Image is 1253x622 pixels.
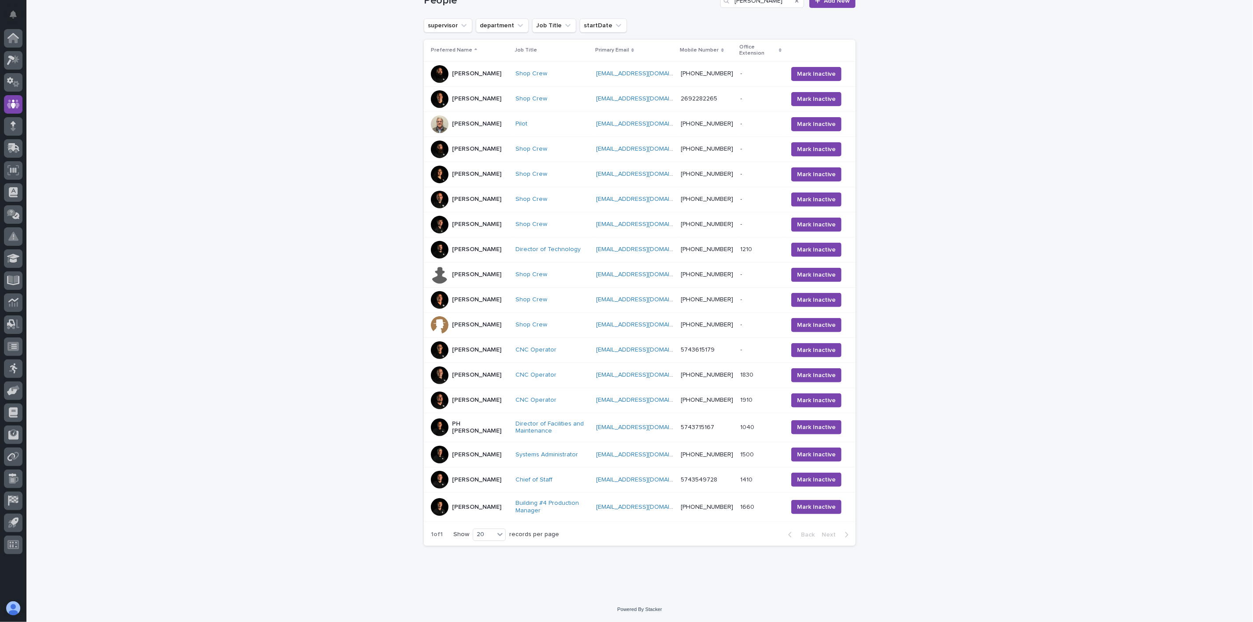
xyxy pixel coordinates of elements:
[596,504,696,510] a: [EMAIL_ADDRESS][DOMAIN_NAME]
[452,271,501,278] p: [PERSON_NAME]
[452,296,501,304] p: [PERSON_NAME]
[822,532,841,538] span: Next
[681,372,734,378] a: [PHONE_NUMBER]
[797,95,836,104] span: Mark Inactive
[515,246,581,253] a: Director of Technology
[741,144,744,153] p: -
[424,492,856,522] tr: [PERSON_NAME]Building #4 Production Manager [EMAIL_ADDRESS][DOMAIN_NAME] [PHONE_NUMBER]16601660 M...
[797,296,836,304] span: Mark Inactive
[452,451,501,459] p: [PERSON_NAME]
[797,503,836,511] span: Mark Inactive
[791,193,842,207] button: Mark Inactive
[818,531,856,539] button: Next
[515,45,537,55] p: Job Title
[4,599,22,618] button: users-avatar
[681,452,734,458] a: [PHONE_NUMBER]
[596,296,696,303] a: [EMAIL_ADDRESS][DOMAIN_NAME]
[515,476,552,484] a: Chief of Staff
[424,86,856,111] tr: [PERSON_NAME]Shop Crew [EMAIL_ADDRESS][DOMAIN_NAME] 2692282265-- Mark Inactive
[791,268,842,282] button: Mark Inactive
[515,95,547,103] a: Shop Crew
[681,477,718,483] a: 5743549728
[781,531,818,539] button: Back
[741,169,744,178] p: -
[797,371,836,380] span: Mark Inactive
[424,61,856,86] tr: [PERSON_NAME]Shop Crew [EMAIL_ADDRESS][DOMAIN_NAME] [PHONE_NUMBER]-- Mark Inactive
[596,96,696,102] a: [EMAIL_ADDRESS][DOMAIN_NAME]
[424,237,856,262] tr: [PERSON_NAME]Director of Technology [EMAIL_ADDRESS][DOMAIN_NAME] [PHONE_NUMBER]12101210 Mark Inac...
[452,420,508,435] p: PH [PERSON_NAME]
[596,372,696,378] a: [EMAIL_ADDRESS][DOMAIN_NAME]
[424,467,856,492] tr: [PERSON_NAME]Chief of Staff [EMAIL_ADDRESS][DOMAIN_NAME] 574354972814101410 Mark Inactive
[791,293,842,307] button: Mark Inactive
[509,531,559,538] p: records per page
[515,271,547,278] a: Shop Crew
[424,312,856,337] tr: [PERSON_NAME]Shop Crew [EMAIL_ADDRESS][DOMAIN_NAME] [PHONE_NUMBER]-- Mark Inactive
[515,296,547,304] a: Shop Crew
[424,337,856,363] tr: [PERSON_NAME]CNC Operator [EMAIL_ADDRESS][DOMAIN_NAME] 5743615179-- Mark Inactive
[596,347,696,353] a: [EMAIL_ADDRESS][DOMAIN_NAME]
[424,19,472,33] button: supervisor
[452,95,501,103] p: [PERSON_NAME]
[797,396,836,405] span: Mark Inactive
[791,167,842,181] button: Mark Inactive
[796,532,815,538] span: Back
[596,221,696,227] a: [EMAIL_ADDRESS][DOMAIN_NAME]
[797,220,836,229] span: Mark Inactive
[515,221,547,228] a: Shop Crew
[452,145,501,153] p: [PERSON_NAME]
[424,212,856,237] tr: [PERSON_NAME]Shop Crew [EMAIL_ADDRESS][DOMAIN_NAME] [PHONE_NUMBER]-- Mark Inactive
[741,219,744,228] p: -
[741,319,744,329] p: -
[681,397,734,403] a: [PHONE_NUMBER]
[741,269,744,278] p: -
[424,442,856,467] tr: [PERSON_NAME]Systems Administrator [EMAIL_ADDRESS][DOMAIN_NAME] [PHONE_NUMBER]15001500 Mark Inactive
[681,96,718,102] a: 2692282265
[431,45,472,55] p: Preferred Name
[476,19,529,33] button: department
[681,424,715,430] a: 5743715167
[515,321,547,329] a: Shop Crew
[596,452,696,458] a: [EMAIL_ADDRESS][DOMAIN_NAME]
[515,70,547,78] a: Shop Crew
[452,196,501,203] p: [PERSON_NAME]
[515,500,589,515] a: Building #4 Production Manager
[680,45,719,55] p: Mobile Number
[791,343,842,357] button: Mark Inactive
[596,424,696,430] a: [EMAIL_ADDRESS][DOMAIN_NAME]
[741,294,744,304] p: -
[797,70,836,78] span: Mark Inactive
[797,120,836,129] span: Mark Inactive
[741,370,756,379] p: 1830
[681,146,734,152] a: [PHONE_NUMBER]
[515,420,589,435] a: Director of Facilities and Maintenance
[580,19,627,33] button: startDate
[452,321,501,329] p: [PERSON_NAME]
[741,395,755,404] p: 1910
[424,262,856,287] tr: [PERSON_NAME]Shop Crew [EMAIL_ADDRESS][DOMAIN_NAME] [PHONE_NUMBER]-- Mark Inactive
[681,70,734,77] a: [PHONE_NUMBER]
[797,346,836,355] span: Mark Inactive
[681,121,734,127] a: [PHONE_NUMBER]
[797,145,836,154] span: Mark Inactive
[791,420,842,434] button: Mark Inactive
[452,504,501,511] p: [PERSON_NAME]
[453,531,469,538] p: Show
[681,171,734,177] a: [PHONE_NUMBER]
[681,271,734,278] a: [PHONE_NUMBER]
[797,245,836,254] span: Mark Inactive
[596,477,696,483] a: [EMAIL_ADDRESS][DOMAIN_NAME]
[452,396,501,404] p: [PERSON_NAME]
[596,196,696,202] a: [EMAIL_ADDRESS][DOMAIN_NAME]
[681,246,734,252] a: [PHONE_NUMBER]
[741,68,744,78] p: -
[791,448,842,462] button: Mark Inactive
[452,371,501,379] p: [PERSON_NAME]
[797,423,836,432] span: Mark Inactive
[741,422,756,431] p: 1040
[515,346,556,354] a: CNC Operator
[681,221,734,227] a: [PHONE_NUMBER]
[595,45,629,55] p: Primary Email
[515,196,547,203] a: Shop Crew
[515,371,556,379] a: CNC Operator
